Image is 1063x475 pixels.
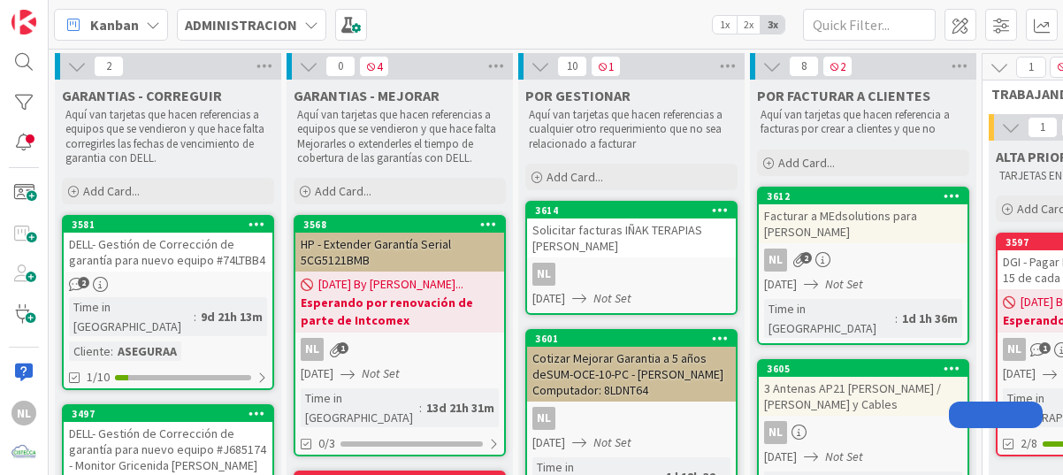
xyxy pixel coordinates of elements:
[759,249,967,272] div: NL
[301,294,499,329] b: Esperando por renovación de parte de Intcomex
[1021,434,1037,453] span: 2/8
[337,342,348,354] span: 1
[69,341,111,361] div: Cliente
[297,108,502,165] p: Aquí van tarjetas que hacen referencias a equipos que se vendieron y que hace falta Mejorarles o ...
[301,338,324,361] div: NL
[62,215,274,390] a: 3581DELL- Gestión de Corrección de garantía para nuevo equipo #74LTBB4Time in [GEOGRAPHIC_DATA]:9...
[527,203,736,257] div: 3614Solicitar facturas IÑAK TERAPIAS [PERSON_NAME]
[196,307,267,326] div: 9d 21h 13m
[532,433,565,452] span: [DATE]
[295,338,504,361] div: NL
[895,309,898,328] span: :
[761,16,784,34] span: 3x
[295,217,504,272] div: 3568HP - Extender Garantía Serial 5CG5121BMB
[764,299,895,338] div: Time in [GEOGRAPHIC_DATA]
[761,108,966,137] p: Aquí van tarjetas que hacen referencia a facturas por crear a clientes y que no
[759,188,967,204] div: 3612
[185,16,297,34] b: ADMINISTRACION
[759,361,967,377] div: 3605
[318,434,335,453] span: 0/3
[1039,342,1051,354] span: 1
[898,309,962,328] div: 1d 1h 36m
[759,421,967,444] div: NL
[764,275,797,294] span: [DATE]
[1016,57,1046,78] span: 1
[535,333,736,345] div: 3601
[87,368,110,387] span: 1/10
[1003,338,1026,361] div: NL
[757,87,930,104] span: POR FACTURAR A CLIENTES
[532,407,555,430] div: NL
[325,56,356,77] span: 0
[69,297,194,336] div: Time in [GEOGRAPHIC_DATA]
[301,388,419,427] div: Time in [GEOGRAPHIC_DATA]
[764,448,797,466] span: [DATE]
[822,56,853,77] span: 2
[759,204,967,243] div: Facturar a MEdsolutions para [PERSON_NAME]
[72,218,272,231] div: 3581
[90,14,139,35] span: Kanban
[419,398,422,418] span: :
[532,263,555,286] div: NL
[11,10,36,34] img: Visit kanbanzone.com
[529,108,734,151] p: Aquí van tarjetas que hacen referencias a cualquier otro requerimiento que no sea relacionado a f...
[64,217,272,233] div: 3581
[527,203,736,218] div: 3614
[294,87,440,104] span: GARANTIAS - MEJORAR
[591,56,621,77] span: 1
[825,448,863,464] i: Not Set
[194,307,196,326] span: :
[527,263,736,286] div: NL
[759,361,967,416] div: 36053 Antenas AP21 [PERSON_NAME] / [PERSON_NAME] y Cables
[83,183,140,199] span: Add Card...
[64,406,272,422] div: 3497
[527,331,736,347] div: 3601
[789,56,819,77] span: 8
[111,341,113,361] span: :
[303,218,504,231] div: 3568
[294,215,506,456] a: 3568HP - Extender Garantía Serial 5CG5121BMB[DATE] By [PERSON_NAME]...Esperando por renovación de...
[1028,117,1058,138] span: 1
[94,56,124,77] span: 2
[757,187,969,345] a: 3612Facturar a MEdsolutions para [PERSON_NAME]NL[DATE]Not SetTime in [GEOGRAPHIC_DATA]:1d 1h 36m
[11,441,36,465] img: avatar
[764,249,787,272] div: NL
[64,217,272,272] div: 3581DELL- Gestión de Corrección de garantía para nuevo equipo #74LTBB4
[295,233,504,272] div: HP - Extender Garantía Serial 5CG5121BMB
[527,347,736,402] div: Cotizar Mejorar Garantia a 5 años deSUM-OCE-10-PC - [PERSON_NAME] Computador: 8LDNT64
[759,188,967,243] div: 3612Facturar a MEdsolutions para [PERSON_NAME]
[713,16,737,34] span: 1x
[532,289,565,308] span: [DATE]
[767,190,967,203] div: 3612
[315,183,371,199] span: Add Card...
[803,9,936,41] input: Quick Filter...
[557,56,587,77] span: 10
[525,87,631,104] span: POR GESTIONAR
[359,56,389,77] span: 4
[527,218,736,257] div: Solicitar facturas IÑAK TERAPIAS [PERSON_NAME]
[593,434,631,450] i: Not Set
[72,408,272,420] div: 3497
[113,341,181,361] div: ASEGURAA
[800,252,812,264] span: 2
[62,87,222,104] span: GARANTIAS - CORREGUIR
[295,217,504,233] div: 3568
[767,363,967,375] div: 3605
[11,401,36,425] div: NL
[759,377,967,416] div: 3 Antenas AP21 [PERSON_NAME] / [PERSON_NAME] y Cables
[362,365,400,381] i: Not Set
[527,407,736,430] div: NL
[737,16,761,34] span: 2x
[65,108,271,165] p: Aquí van tarjetas que hacen referencias a equipos que se vendieron y que hace falta corregirles l...
[593,290,631,306] i: Not Set
[78,277,89,288] span: 2
[301,364,333,383] span: [DATE]
[318,275,463,294] span: [DATE] By [PERSON_NAME]...
[1003,364,1036,383] span: [DATE]
[422,398,499,418] div: 13d 21h 31m
[825,276,863,292] i: Not Set
[64,233,272,272] div: DELL- Gestión de Corrección de garantía para nuevo equipo #74LTBB4
[778,155,835,171] span: Add Card...
[764,421,787,444] div: NL
[525,201,738,315] a: 3614Solicitar facturas IÑAK TERAPIAS [PERSON_NAME]NL[DATE]Not Set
